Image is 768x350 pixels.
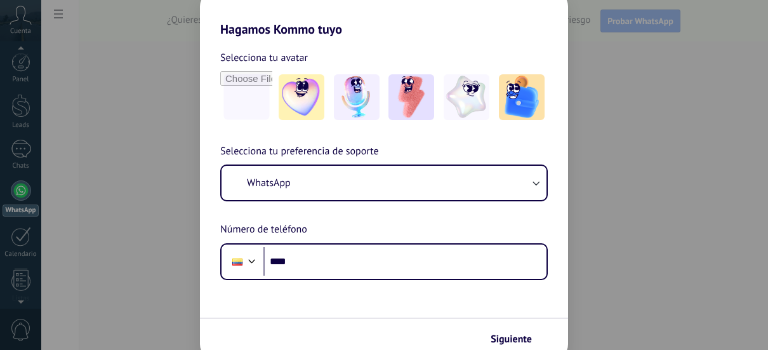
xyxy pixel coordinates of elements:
[220,222,307,238] span: Número de teléfono
[444,74,489,120] img: -4.jpeg
[279,74,324,120] img: -1.jpeg
[499,74,545,120] img: -5.jpeg
[225,248,249,275] div: Ecuador: + 593
[334,74,380,120] img: -2.jpeg
[222,166,546,200] button: WhatsApp
[388,74,434,120] img: -3.jpeg
[247,177,291,189] span: WhatsApp
[220,50,308,66] span: Selecciona tu avatar
[220,144,379,160] span: Selecciona tu preferencia de soporte
[485,328,549,350] button: Siguiente
[491,335,532,344] span: Siguiente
